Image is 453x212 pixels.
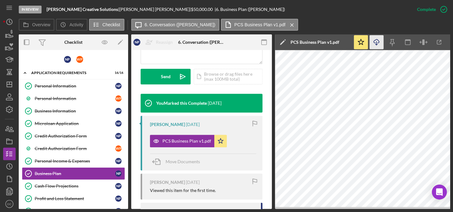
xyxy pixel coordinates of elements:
div: N P [64,56,71,63]
div: Business Information [35,109,115,114]
div: Cash Flow Projections [35,184,115,189]
div: N P [115,108,122,114]
label: 6. Conversation ([PERSON_NAME]) [145,22,215,27]
button: Activity [56,19,87,31]
div: | 6. Business Plan ([PERSON_NAME]) [215,7,285,12]
div: N P [115,83,122,89]
label: Overview [32,22,50,27]
button: DC [3,198,16,210]
a: Profit and Loss StatementNP [22,192,125,205]
button: Overview [19,19,54,31]
a: Business PlanNP [22,167,125,180]
div: Send [161,69,171,84]
div: PCS Business Plan v1.pdf [162,139,211,144]
a: Personal Income & ExpensesNP [22,155,125,167]
span: Move Documents [166,159,200,164]
a: Personal InformationNP [22,80,125,92]
div: In Review [19,6,42,13]
div: APPLICATION REQUIREMENTS [31,71,108,75]
label: PCS Business Plan v1.pdf [234,22,285,27]
div: N P [115,170,122,177]
div: You Marked this Complete [156,101,207,106]
div: W P [115,95,122,102]
a: Credit Authorization FormNP [22,130,125,142]
text: DC [7,202,12,206]
div: Reassign [156,36,173,48]
div: N P [115,133,122,139]
div: 16 / 16 [112,71,123,75]
div: Microloan Application [35,121,115,126]
label: Activity [69,22,83,27]
div: N P [115,120,122,127]
div: N P [133,39,140,46]
div: $50,000.00 [191,7,215,12]
div: [PERSON_NAME] [PERSON_NAME] | [119,7,191,12]
div: N P [115,195,122,202]
a: Cash Flow ProjectionsNP [22,180,125,192]
div: Complete [417,3,436,16]
a: Microloan ApplicationNP [22,117,125,130]
div: 6. Conversation ([PERSON_NAME]) [178,40,225,45]
a: Business InformationNP [22,105,125,117]
button: Checklist [89,19,124,31]
div: N P [115,158,122,164]
div: Business Plan [35,171,115,176]
button: Complete [411,3,450,16]
div: PCS Business Plan v1.pdf [291,40,339,45]
button: NPReassign [130,36,179,48]
div: Personal Information [35,96,115,101]
button: PCS Business Plan v1.pdf [150,135,227,147]
div: Personal Information [35,83,115,88]
div: Checklist [64,40,82,45]
div: W P [115,145,122,152]
button: 6. Conversation ([PERSON_NAME]) [131,19,219,31]
button: PCS Business Plan v1.pdf [221,19,298,31]
div: N P [115,183,122,189]
div: [PERSON_NAME] [150,180,185,185]
time: 2025-08-07 15:14 [208,101,222,106]
b: [PERSON_NAME] Creative Solutions [47,7,118,12]
div: Viewed this item for the first time. [150,188,216,193]
label: Checklist [102,22,120,27]
time: 2025-08-01 19:21 [186,122,200,127]
a: Personal InformationWP [22,92,125,105]
button: Send [141,69,191,84]
time: 2025-08-01 19:21 [186,180,200,185]
a: Credit Authorization FormWP [22,142,125,155]
div: Open Intercom Messenger [432,184,447,199]
div: | [47,7,119,12]
div: W P [76,56,83,63]
div: [PERSON_NAME] [150,122,185,127]
div: Profit and Loss Statement [35,196,115,201]
div: Credit Authorization Form [35,134,115,139]
div: Personal Income & Expenses [35,159,115,164]
div: Credit Authorization Form [35,146,115,151]
button: Move Documents [150,154,206,169]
